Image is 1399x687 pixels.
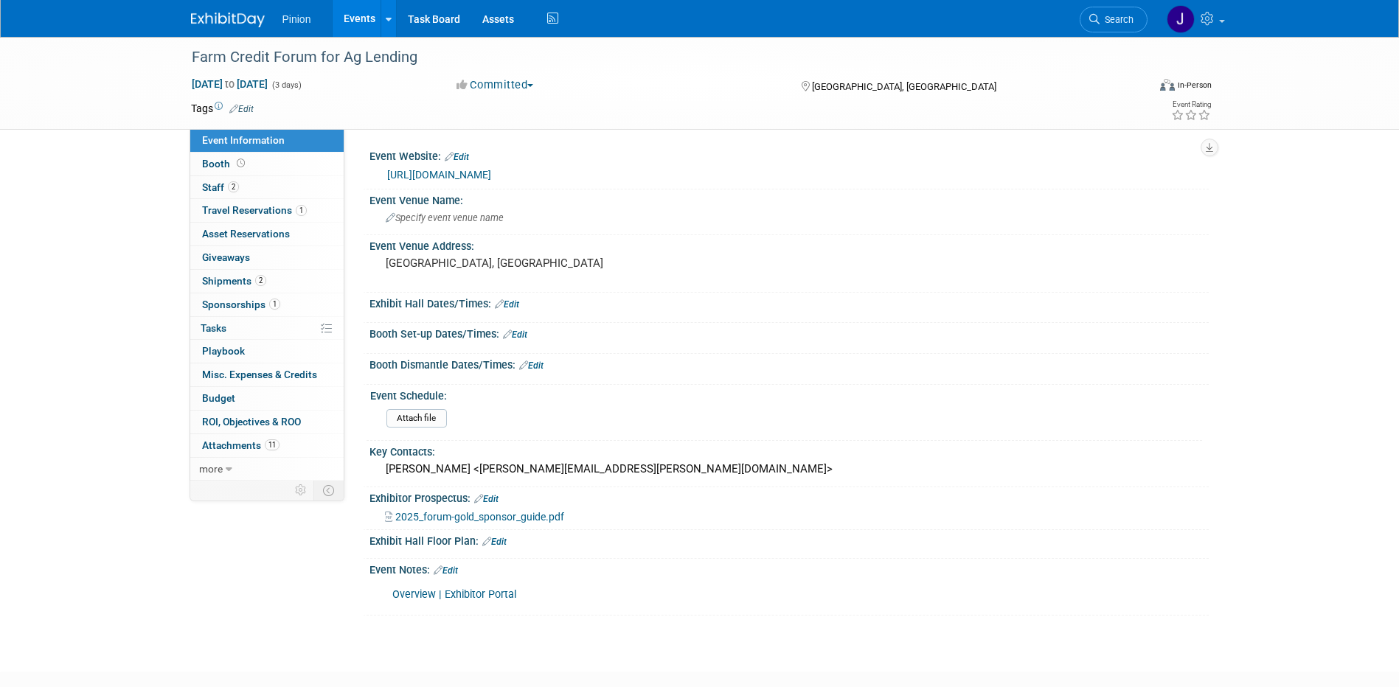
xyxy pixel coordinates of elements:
a: Shipments2 [190,270,344,293]
span: Booth not reserved yet [234,158,248,169]
img: ExhibitDay [191,13,265,27]
div: Event Website: [369,145,1209,164]
span: [DATE] [DATE] [191,77,268,91]
td: Personalize Event Tab Strip [288,481,314,500]
a: [URL][DOMAIN_NAME] [387,169,491,181]
span: Budget [202,392,235,404]
a: Asset Reservations [190,223,344,245]
span: ROI, Objectives & ROO [202,416,301,428]
span: [GEOGRAPHIC_DATA], [GEOGRAPHIC_DATA] [812,81,996,92]
span: 1 [269,299,280,310]
span: Playbook [202,345,245,357]
span: 2 [255,275,266,286]
span: Search [1100,14,1134,25]
span: Event Information [202,134,285,146]
a: more [190,458,344,481]
td: Toggle Event Tabs [313,481,344,500]
button: Committed [451,77,539,93]
a: Sponsorships1 [190,293,344,316]
div: Farm Credit Forum for Ag Lending [187,44,1125,71]
span: Attachments [202,439,280,451]
div: Event Notes: [369,559,1209,578]
a: Giveaways [190,246,344,269]
a: 2025_forum-gold_sponsor_guide.pdf [385,511,564,523]
div: Key Contacts: [369,441,1209,459]
div: Event Format [1060,77,1212,99]
span: Travel Reservations [202,204,307,216]
a: Playbook [190,340,344,363]
a: Attachments11 [190,434,344,457]
span: Giveaways [202,251,250,263]
span: Staff [202,181,239,193]
span: 1 [296,205,307,216]
a: Tasks [190,317,344,340]
a: ROI, Objectives & ROO [190,411,344,433]
a: Edit [519,360,544,371]
span: (3 days) [271,80,302,90]
a: Staff2 [190,176,344,199]
span: Misc. Expenses & Credits [202,369,317,380]
span: Asset Reservations [202,228,290,240]
img: Jennifer Plumisto [1167,5,1195,33]
a: Edit [503,329,527,340]
div: Exhibit Hall Dates/Times: [369,293,1209,312]
span: more [199,463,223,475]
a: Misc. Expenses & Credits [190,363,344,386]
td: Tags [191,101,254,116]
div: In-Person [1177,80,1212,91]
a: Event Information [190,129,344,152]
span: Sponsorships [202,299,280,310]
span: 2 [228,181,239,192]
div: Event Schedule: [370,385,1202,403]
a: Edit [229,104,254,114]
div: Exhibit Hall Floor Plan: [369,530,1209,549]
a: Edit [482,537,507,547]
div: Booth Set-up Dates/Times: [369,323,1209,342]
a: Booth [190,153,344,175]
span: Pinion [282,13,311,25]
span: to [223,78,237,90]
div: Event Venue Name: [369,189,1209,208]
div: Booth Dismantle Dates/Times: [369,354,1209,373]
a: Budget [190,387,344,410]
div: Event Rating [1171,101,1211,108]
span: 2025_forum-gold_sponsor_guide.pdf [395,511,564,523]
pre: [GEOGRAPHIC_DATA], [GEOGRAPHIC_DATA] [386,257,703,270]
div: Event Venue Address: [369,235,1209,254]
div: [PERSON_NAME] <[PERSON_NAME][EMAIL_ADDRESS][PERSON_NAME][DOMAIN_NAME]> [381,458,1198,481]
span: 11 [265,439,280,450]
a: Edit [495,299,519,310]
img: Format-Inperson.png [1160,79,1175,91]
span: Shipments [202,275,266,287]
span: Tasks [201,322,226,334]
div: Exhibitor Prospectus: [369,487,1209,506]
a: Edit [434,565,458,576]
a: Search [1080,7,1148,32]
a: Travel Reservations1 [190,199,344,222]
span: Booth [202,158,248,170]
a: Overview | Exhibitor Portal [392,588,516,601]
a: Edit [474,494,499,504]
a: Edit [445,152,469,162]
span: Specify event venue name [386,212,504,223]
